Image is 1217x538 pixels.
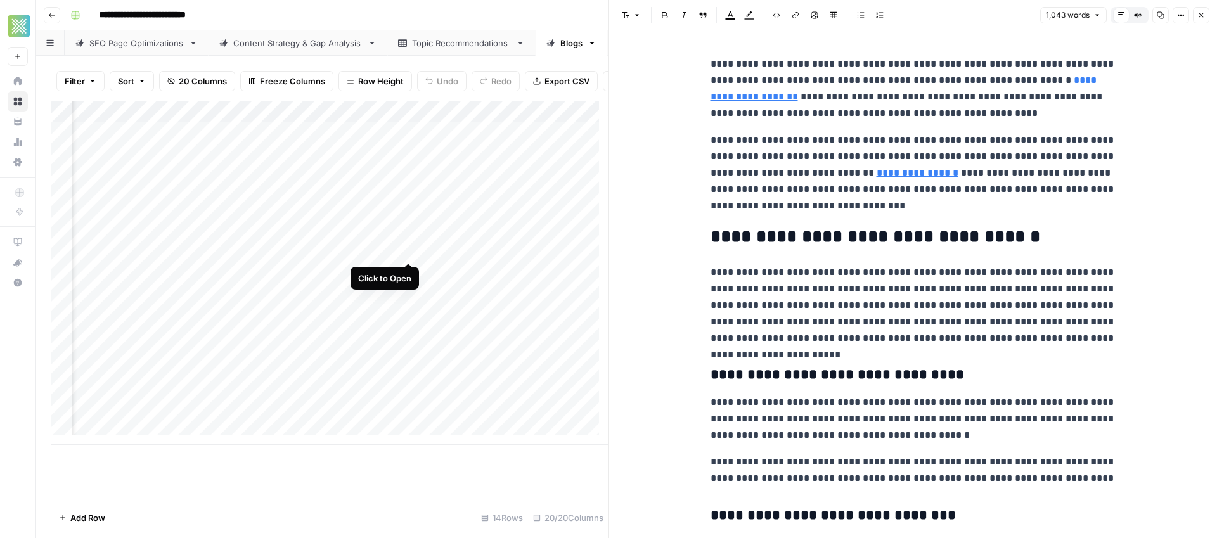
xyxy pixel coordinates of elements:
[159,71,235,91] button: 20 Columns
[65,75,85,87] span: Filter
[528,508,608,528] div: 20/20 Columns
[8,232,28,252] a: AirOps Academy
[51,508,113,528] button: Add Row
[240,71,333,91] button: Freeze Columns
[8,10,28,42] button: Workspace: Xponent21
[110,71,154,91] button: Sort
[8,152,28,172] a: Settings
[8,15,30,37] img: Xponent21 Logo
[338,71,412,91] button: Row Height
[560,37,583,49] div: Blogs
[8,132,28,152] a: Usage
[1046,10,1090,21] span: 1,043 words
[8,272,28,293] button: Help + Support
[8,71,28,91] a: Home
[1040,7,1107,23] button: 1,043 words
[179,75,227,87] span: 20 Columns
[358,272,411,285] div: Click to Open
[472,71,520,91] button: Redo
[8,253,27,272] div: What's new?
[8,252,28,272] button: What's new?
[209,30,387,56] a: Content Strategy & Gap Analysis
[525,71,598,91] button: Export CSV
[412,37,511,49] div: Topic Recommendations
[491,75,512,87] span: Redo
[437,75,458,87] span: Undo
[358,75,404,87] span: Row Height
[233,37,363,49] div: Content Strategy & Gap Analysis
[8,91,28,112] a: Browse
[417,71,467,91] button: Undo
[118,75,134,87] span: Sort
[89,37,184,49] div: SEO Page Optimizations
[544,75,589,87] span: Export CSV
[56,71,105,91] button: Filter
[387,30,536,56] a: Topic Recommendations
[70,511,105,524] span: Add Row
[536,30,607,56] a: Blogs
[8,112,28,132] a: Your Data
[260,75,325,87] span: Freeze Columns
[65,30,209,56] a: SEO Page Optimizations
[476,508,528,528] div: 14 Rows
